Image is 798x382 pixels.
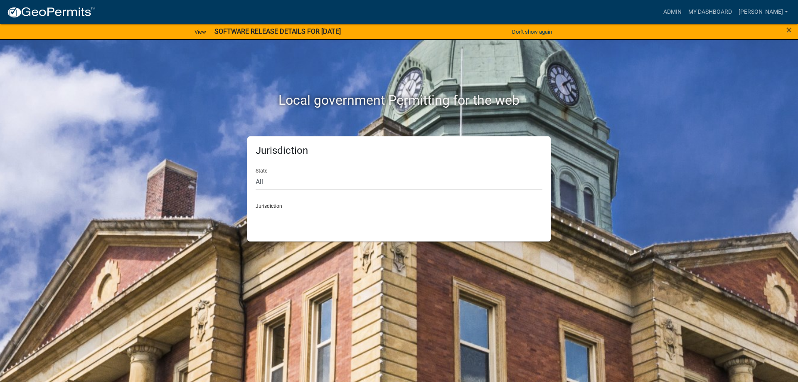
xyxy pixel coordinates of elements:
button: Close [786,25,792,35]
h5: Jurisdiction [256,145,542,157]
strong: SOFTWARE RELEASE DETAILS FOR [DATE] [214,27,341,35]
h2: Local government Permitting for the web [168,92,630,108]
span: × [786,24,792,36]
a: My Dashboard [685,4,735,20]
button: Don't show again [509,25,555,39]
a: [PERSON_NAME] [735,4,791,20]
a: Admin [660,4,685,20]
a: View [191,25,209,39]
